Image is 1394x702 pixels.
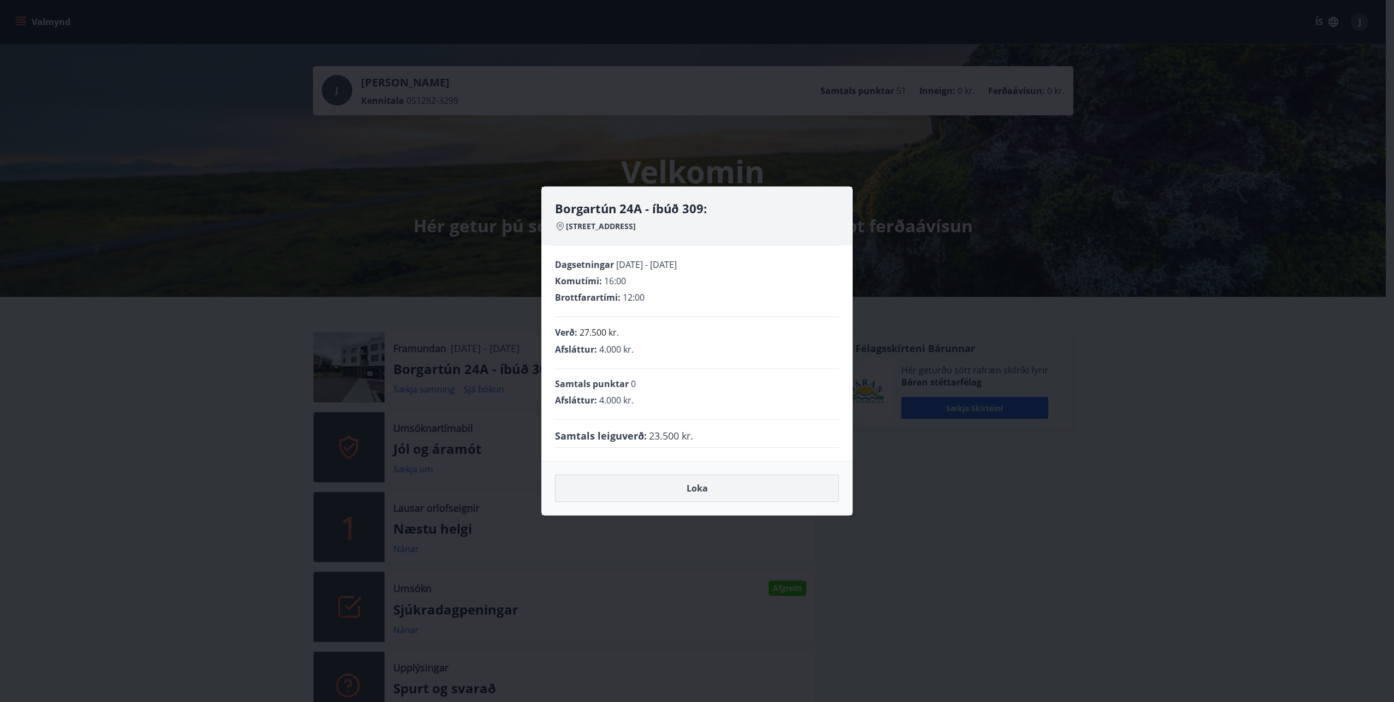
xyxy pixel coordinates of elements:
[555,429,647,443] span: Samtals leiguverð :
[555,200,839,217] h4: Borgartún 24A - íbúð 309:
[555,326,577,338] span: Verð :
[649,429,693,443] span: 23.500 kr.
[599,394,634,406] span: 4.000 kr.
[555,475,839,502] button: Loka
[555,378,629,390] span: Samtals punktar
[566,221,636,232] span: [STREET_ADDRESS]
[599,343,634,355] span: 4.000 kr.
[631,378,636,390] span: 0
[555,343,597,355] span: Afsláttur :
[616,259,677,271] span: [DATE] - [DATE]
[555,259,614,271] span: Dagsetningar
[580,326,619,339] p: 27.500 kr.
[555,275,602,287] span: Komutími :
[604,275,626,287] span: 16:00
[555,394,597,406] span: Afsláttur :
[623,291,645,303] span: 12:00
[555,291,621,303] span: Brottfarartími :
